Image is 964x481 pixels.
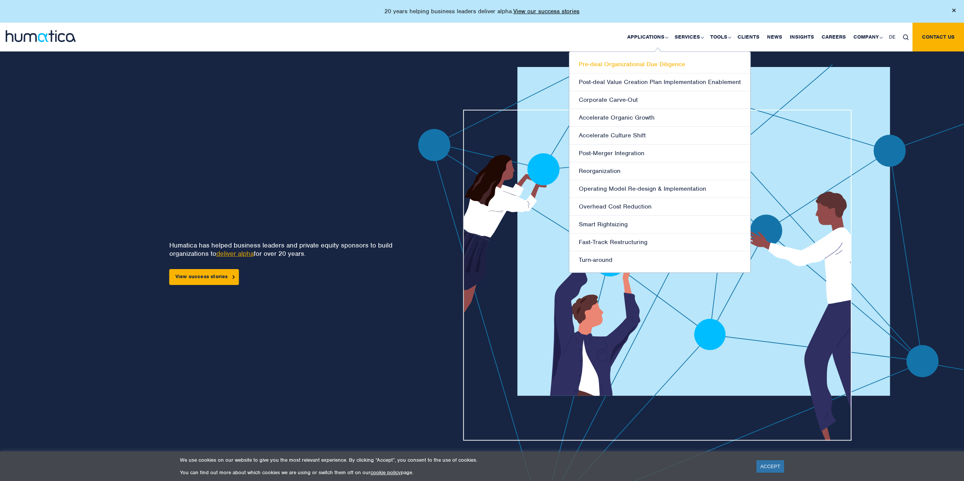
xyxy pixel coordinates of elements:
a: Contact us [912,23,964,51]
img: logo [6,30,76,42]
a: Services [671,23,706,51]
img: search_icon [903,34,909,40]
p: We use cookies on our website to give you the most relevant experience. By clicking “Accept”, you... [180,457,747,463]
a: Tools [706,23,734,51]
a: Fast-Track Restructuring [569,233,750,251]
a: cookie policy [370,469,401,476]
a: Corporate Carve-Out [569,91,750,109]
a: ACCEPT [756,460,784,473]
a: Smart Rightsizing [569,216,750,233]
p: 20 years helping business leaders deliver alpha. [384,8,580,15]
a: Pre-deal Organizational Due Diligence [569,56,750,73]
a: Reorganization [569,162,750,180]
a: News [763,23,786,51]
a: View success stories [169,269,239,285]
a: Operating Model Re-design & Implementation [569,180,750,198]
a: Applications [623,23,671,51]
a: View our success stories [513,8,580,15]
p: You can find out more about which cookies we are using or switch them off on our page. [180,469,747,476]
a: Accelerate Organic Growth [569,109,750,127]
a: deliver alpha [216,249,254,258]
a: Post-deal Value Creation Plan Implementation Enablement [569,73,750,91]
a: Post-Merger Integration [569,145,750,162]
a: Overhead Cost Reduction [569,198,750,216]
span: DE [889,34,895,40]
a: Company [850,23,885,51]
a: Turn-around [569,251,750,269]
a: DE [885,23,899,51]
a: Clients [734,23,763,51]
a: Accelerate Culture Shift [569,127,750,145]
a: Insights [786,23,818,51]
p: Humatica has helped business leaders and private equity sponsors to build organizations to for ov... [169,241,405,258]
a: Careers [818,23,850,51]
img: arrowicon [233,275,235,279]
